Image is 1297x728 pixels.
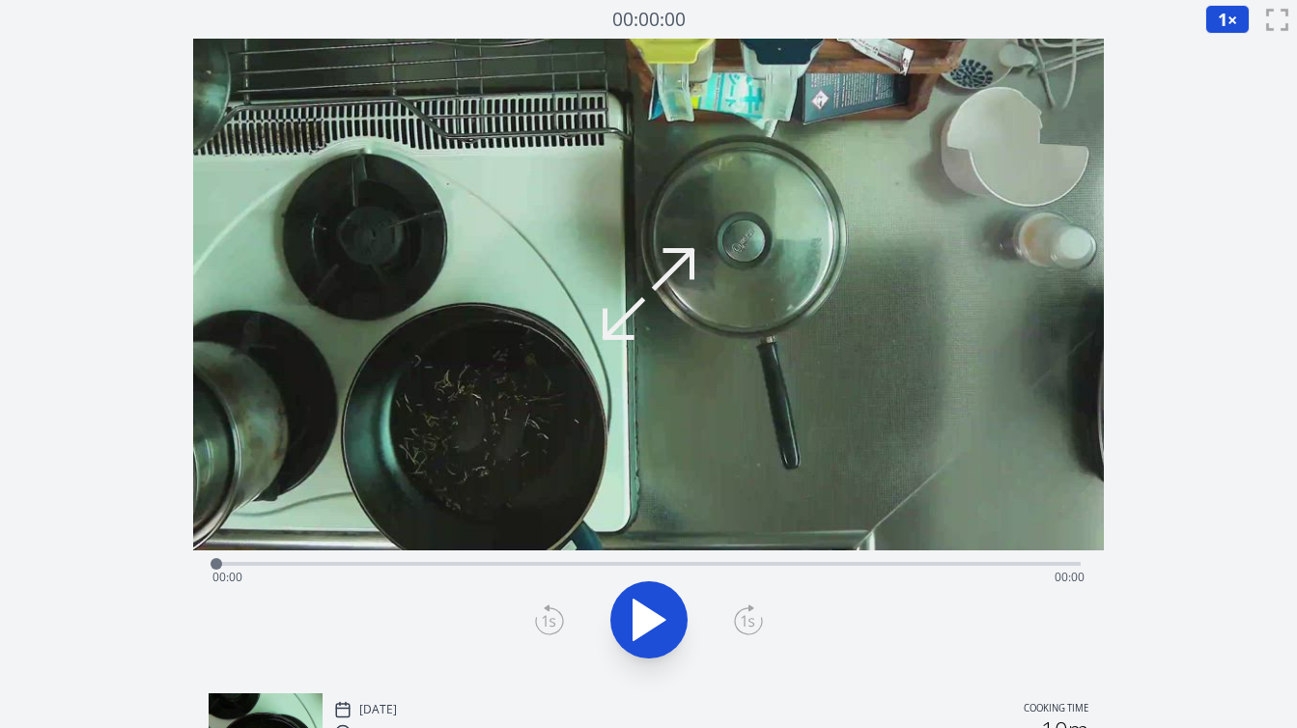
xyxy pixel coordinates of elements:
[359,702,397,717] p: [DATE]
[1024,701,1088,718] p: Cooking time
[1205,5,1250,34] button: 1×
[1055,569,1085,585] span: 00:00
[1218,8,1227,31] span: 1
[612,6,686,34] a: 00:00:00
